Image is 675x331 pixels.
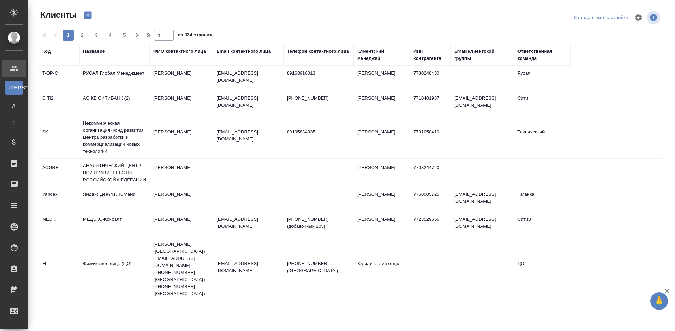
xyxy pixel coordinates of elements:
[5,81,23,95] a: [PERSON_NAME]
[287,95,350,102] p: [PHONE_NUMBER]
[514,66,570,91] td: Русал
[451,91,514,116] td: [EMAIL_ADDRESS][DOMAIN_NAME]
[178,31,212,41] span: из 324 страниц
[287,129,350,136] p: 89105834335
[91,30,102,41] button: 3
[410,212,451,237] td: 7723529656
[5,98,23,112] a: Д
[354,187,410,212] td: [PERSON_NAME]
[217,260,280,274] p: [EMAIL_ADDRESS][DOMAIN_NAME]
[150,212,213,237] td: [PERSON_NAME]
[39,212,79,237] td: MEDK
[150,237,213,301] td: [PERSON_NAME] ([GEOGRAPHIC_DATA]) [EMAIL_ADDRESS][DOMAIN_NAME] [PHONE_NUMBER] ([GEOGRAPHIC_DATA])...
[287,70,350,77] p: 89163910013
[354,91,410,116] td: [PERSON_NAME]
[79,159,150,187] td: АНАЛИТИЧЕСКИЙ ЦЕНТР ПРИ ПРАВИТЕЛЬСТВЕ РОССИЙСКОЙ ФЕДЕРАЦИИ
[79,66,150,91] td: РУСАЛ Глобал Менеджмент
[150,187,213,212] td: [PERSON_NAME]
[354,212,410,237] td: [PERSON_NAME]
[77,30,88,41] button: 2
[150,161,213,185] td: [PERSON_NAME]
[630,9,647,26] span: Настроить таблицу
[650,292,668,310] button: 🙏
[357,48,406,62] div: Клиентский менеджер
[287,216,350,230] p: [PHONE_NUMBER] (добавочный 105)
[217,70,280,84] p: [EMAIL_ADDRESS][DOMAIN_NAME]
[653,294,665,308] span: 🙏
[79,116,150,158] td: Некоммерческая организация Фонд развития Центра разработки и коммерциализации новых технологий
[217,216,280,230] p: [EMAIL_ADDRESS][DOMAIN_NAME]
[39,9,77,20] span: Клиенты
[39,125,79,150] td: SK
[91,32,102,39] span: 3
[454,48,510,62] div: Email клиентской группы
[514,125,570,150] td: Технический
[354,161,410,185] td: [PERSON_NAME]
[517,48,567,62] div: Ответственная команда
[119,30,130,41] button: 5
[410,125,451,150] td: 7701058410
[514,257,570,281] td: ЦО
[287,260,350,274] p: [PHONE_NUMBER] ([GEOGRAPHIC_DATA])
[413,48,447,62] div: ИНН контрагента
[410,161,451,185] td: 7708244720
[39,187,79,212] td: Yandex
[217,129,280,143] p: [EMAIL_ADDRESS][DOMAIN_NAME]
[153,48,206,55] div: ФИО контактного лица
[514,212,570,237] td: Сити3
[9,84,19,91] span: [PERSON_NAME]
[9,119,19,126] span: Т
[514,187,570,212] td: Таганка
[150,125,213,150] td: [PERSON_NAME]
[39,66,79,91] td: T-OP-C
[83,48,105,55] div: Название
[150,66,213,91] td: [PERSON_NAME]
[514,91,570,116] td: Сити
[9,102,19,109] span: Д
[647,11,662,24] span: Посмотреть информацию
[105,32,116,39] span: 4
[572,12,630,23] div: split button
[410,66,451,91] td: 7730248430
[105,30,116,41] button: 4
[410,91,451,116] td: 7710401987
[451,187,514,212] td: [EMAIL_ADDRESS][DOMAIN_NAME]
[79,187,150,212] td: Яндекс Деньги / ЮМани
[77,32,88,39] span: 2
[39,161,79,185] td: ACGRF
[410,257,451,281] td: -
[79,257,150,281] td: Физическое лицо (ЦО)
[39,91,79,116] td: CITI2
[217,95,280,109] p: [EMAIL_ADDRESS][DOMAIN_NAME]
[39,257,79,281] td: FL
[410,187,451,212] td: 7750005725
[42,48,51,55] div: Код
[287,48,349,55] div: Телефон контактного лица
[354,66,410,91] td: [PERSON_NAME]
[79,212,150,237] td: МЕДЭКС-Консалт
[354,257,410,281] td: Юридический отдел
[150,91,213,116] td: [PERSON_NAME]
[79,91,150,116] td: АО КБ СИТИБАНК (2)
[451,212,514,237] td: [EMAIL_ADDRESS][DOMAIN_NAME]
[5,116,23,130] a: Т
[119,32,130,39] span: 5
[354,125,410,150] td: [PERSON_NAME]
[217,48,271,55] div: Email контактного лица
[79,9,96,21] button: Создать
